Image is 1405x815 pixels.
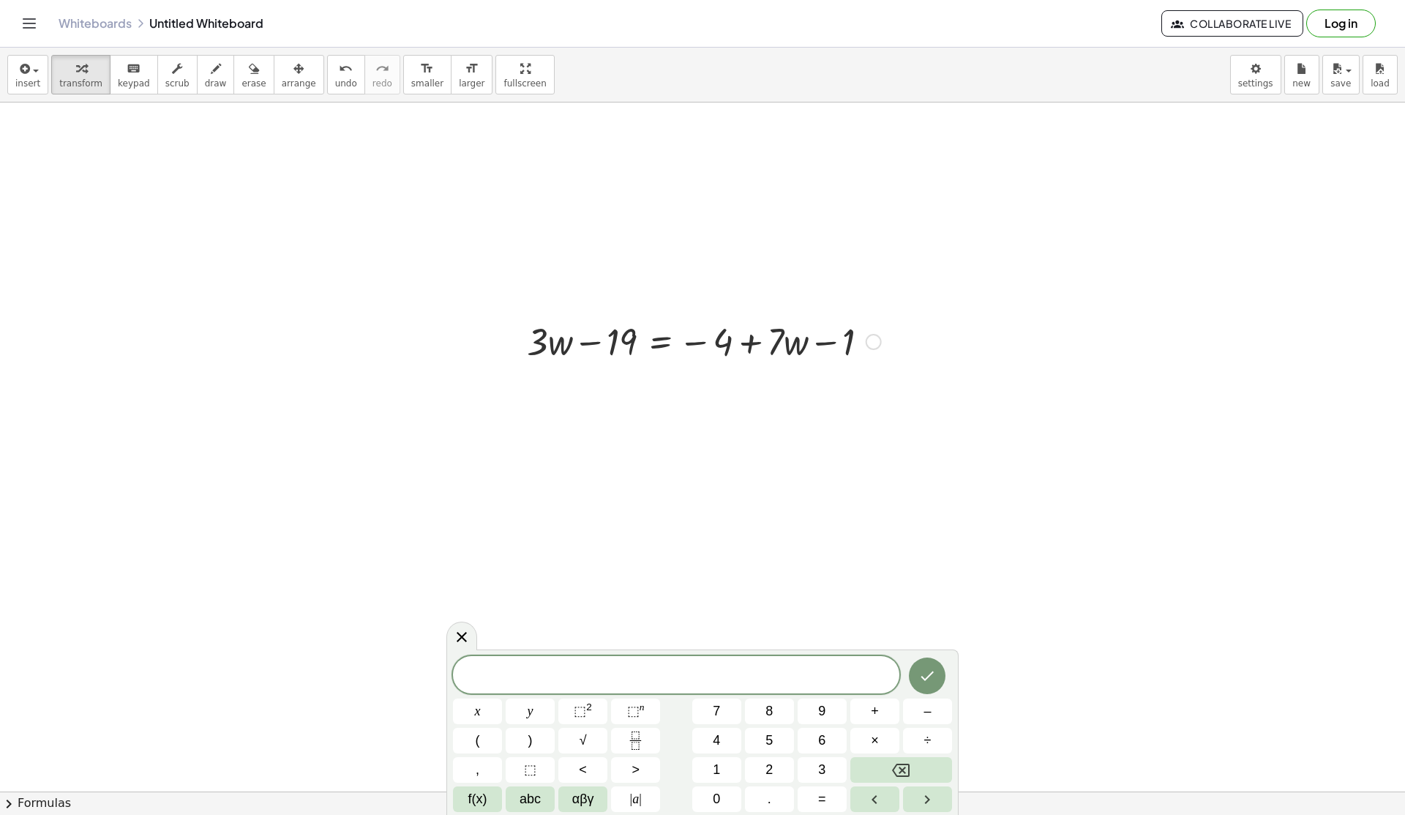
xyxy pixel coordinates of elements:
[745,786,794,812] button: .
[745,699,794,724] button: 8
[15,78,40,89] span: insert
[909,658,945,694] button: Done
[157,55,198,94] button: scrub
[506,757,555,783] button: Placeholder
[713,702,720,721] span: 7
[765,760,773,780] span: 2
[798,757,847,783] button: 3
[692,728,741,753] button: 4
[506,699,555,724] button: y
[403,55,452,94] button: format_sizesmaller
[165,78,190,89] span: scrub
[923,702,931,721] span: –
[339,60,353,78] i: undo
[528,731,533,751] span: )
[818,760,825,780] span: 3
[524,760,536,780] span: ⬚
[197,55,235,94] button: draw
[118,78,150,89] span: keypad
[850,757,952,783] button: Backspace
[850,728,899,753] button: Times
[127,60,140,78] i: keyboard
[241,78,266,89] span: erase
[692,757,741,783] button: 1
[558,757,607,783] button: Less than
[639,792,642,806] span: |
[1161,10,1303,37] button: Collaborate Live
[818,731,825,751] span: 6
[59,16,132,31] a: Whiteboards
[579,760,587,780] span: <
[110,55,158,94] button: keyboardkeypad
[627,704,640,718] span: ⬚
[574,704,586,718] span: ⬚
[528,702,533,721] span: y
[611,728,660,753] button: Fraction
[18,12,41,35] button: Toggle navigation
[692,699,741,724] button: 7
[558,699,607,724] button: Squared
[765,702,773,721] span: 8
[451,55,492,94] button: format_sizelarger
[1230,55,1281,94] button: settings
[1371,78,1390,89] span: load
[335,78,357,89] span: undo
[7,55,48,94] button: insert
[468,789,487,809] span: f(x)
[453,699,502,724] button: x
[1306,10,1376,37] button: Log in
[506,786,555,812] button: Alphabet
[503,78,546,89] span: fullscreen
[475,702,481,721] span: x
[1238,78,1273,89] span: settings
[372,78,392,89] span: redo
[1322,55,1360,94] button: save
[903,728,952,753] button: Divide
[850,699,899,724] button: Plus
[572,789,594,809] span: αβγ
[745,757,794,783] button: 2
[586,702,592,712] sup: 2
[745,728,794,753] button: 5
[768,789,771,809] span: .
[871,731,879,751] span: ×
[692,786,741,812] button: 0
[420,60,434,78] i: format_size
[375,60,389,78] i: redo
[630,789,642,809] span: a
[205,78,227,89] span: draw
[580,731,587,751] span: √
[1292,78,1311,89] span: new
[1330,78,1351,89] span: save
[630,792,633,806] span: |
[364,55,400,94] button: redoredo
[632,760,640,780] span: >
[798,699,847,724] button: 9
[282,78,316,89] span: arrange
[903,699,952,724] button: Minus
[765,731,773,751] span: 5
[1363,55,1398,94] button: load
[520,789,541,809] span: abc
[495,55,554,94] button: fullscreen
[476,760,479,780] span: ,
[327,55,365,94] button: undoundo
[1174,17,1291,30] span: Collaborate Live
[798,728,847,753] button: 6
[713,731,720,751] span: 4
[558,786,607,812] button: Greek alphabet
[798,786,847,812] button: Equals
[453,728,502,753] button: (
[924,731,932,751] span: ÷
[465,60,479,78] i: format_size
[274,55,324,94] button: arrange
[611,757,660,783] button: Greater than
[818,702,825,721] span: 9
[506,728,555,753] button: )
[453,757,502,783] button: ,
[850,786,899,812] button: Left arrow
[411,78,443,89] span: smaller
[459,78,484,89] span: larger
[51,55,110,94] button: transform
[558,728,607,753] button: Square root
